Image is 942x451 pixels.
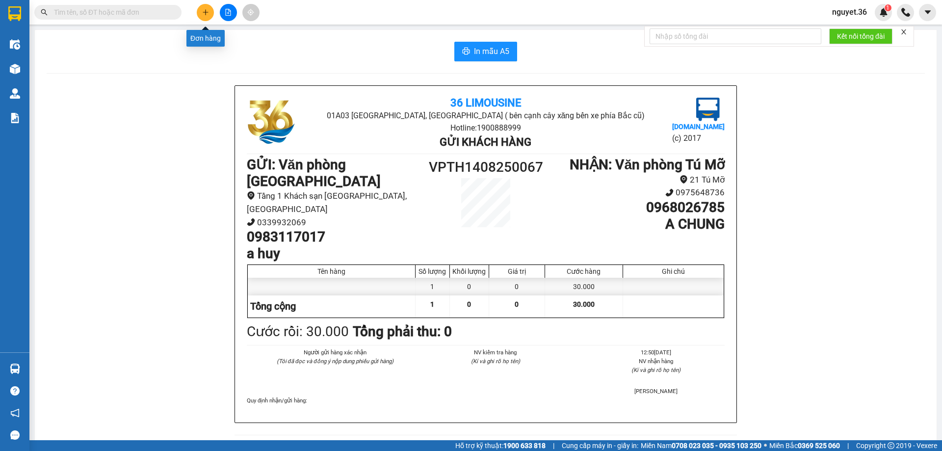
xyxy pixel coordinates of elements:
span: ⚪️ [764,444,767,448]
img: warehouse-icon [10,39,20,50]
span: environment [680,175,688,184]
span: Hỗ trợ kỹ thuật: [455,440,546,451]
li: (c) 2017 [672,132,725,144]
li: Người gửi hàng xác nhận [266,348,403,357]
span: message [10,430,20,440]
div: Giá trị [492,267,542,275]
img: icon-new-feature [879,8,888,17]
b: Gửi khách hàng [440,136,531,148]
img: warehouse-icon [10,64,20,74]
input: Nhập số tổng đài [650,28,821,44]
img: warehouse-icon [10,364,20,374]
strong: 1900 633 818 [503,442,546,450]
span: Miền Nam [641,440,761,451]
span: Tổng cộng [250,300,296,312]
i: (Tôi đã đọc và đồng ý nộp dung phiếu gửi hàng) [277,358,393,365]
li: 0975648736 [546,186,725,199]
img: logo-vxr [8,6,21,21]
span: Kết nối tổng đài [837,31,885,42]
li: [PERSON_NAME] [588,387,725,396]
h1: A CHUNG [546,216,725,233]
span: 1 [430,300,434,308]
sup: 1 [885,4,891,11]
img: logo.jpg [247,98,296,147]
span: | [553,440,554,451]
b: 36 Limousine [450,97,521,109]
strong: 0708 023 035 - 0935 103 250 [672,442,761,450]
li: 21 Tú Mỡ [546,173,725,186]
li: NV nhận hàng [588,357,725,366]
span: environment [247,191,255,200]
button: file-add [220,4,237,21]
img: solution-icon [10,113,20,123]
li: Hotline: 1900888999 [326,122,645,134]
i: (Kí và ghi rõ họ tên) [471,358,520,365]
button: aim [242,4,260,21]
span: question-circle [10,386,20,396]
h1: VPTH1408250067 [426,157,546,178]
div: Số lượng [418,267,447,275]
i: (Kí và ghi rõ họ tên) [631,367,680,373]
span: notification [10,408,20,418]
span: 1 [886,4,890,11]
div: 0 [489,278,545,295]
button: plus [197,4,214,21]
span: Miền Bắc [769,440,840,451]
div: Ghi chú [626,267,721,275]
li: 12:50[DATE] [588,348,725,357]
div: 30.000 [545,278,623,295]
div: Tên hàng [250,267,413,275]
span: printer [462,47,470,56]
div: Quy định nhận/gửi hàng : [247,396,725,405]
li: 0339932069 [247,216,426,229]
div: Khối lượng [452,267,486,275]
span: | [847,440,849,451]
div: Cước hàng [548,267,620,275]
span: plus [202,9,209,16]
span: Cung cấp máy in - giấy in: [562,440,638,451]
span: 30.000 [573,300,595,308]
b: GỬI : Văn phòng [GEOGRAPHIC_DATA] [247,157,381,189]
span: nguyet.36 [824,6,875,18]
span: copyright [888,442,894,449]
button: printerIn mẫu A5 [454,42,517,61]
span: close [900,28,907,35]
h1: 0983117017 [247,229,426,245]
strong: 0369 525 060 [798,442,840,450]
span: caret-down [923,8,932,17]
img: phone-icon [901,8,910,17]
img: logo.jpg [12,12,61,61]
button: Kết nối tổng đài [829,28,892,44]
img: logo.jpg [696,98,720,121]
li: Tầng 1 Khách sạn [GEOGRAPHIC_DATA], [GEOGRAPHIC_DATA] [247,189,426,215]
span: phone [247,218,255,226]
img: warehouse-icon [10,88,20,99]
b: Tổng phải thu: 0 [353,323,452,340]
input: Tìm tên, số ĐT hoặc mã đơn [54,7,170,18]
span: 0 [467,300,471,308]
h1: a huy [247,245,426,262]
span: file-add [225,9,232,16]
li: Hotline: 1900888999 [54,61,223,73]
h1: 0968026785 [546,199,725,216]
div: 0 [450,278,489,295]
div: Cước rồi : 30.000 [247,321,349,343]
span: In mẫu A5 [474,45,509,57]
span: aim [247,9,254,16]
b: 36 Limousine [103,11,174,24]
button: caret-down [919,4,936,21]
span: search [41,9,48,16]
li: 01A03 [GEOGRAPHIC_DATA], [GEOGRAPHIC_DATA] ( bên cạnh cây xăng bến xe phía Bắc cũ) [54,24,223,61]
li: 01A03 [GEOGRAPHIC_DATA], [GEOGRAPHIC_DATA] ( bên cạnh cây xăng bến xe phía Bắc cũ) [326,109,645,122]
span: phone [665,188,674,197]
b: [DOMAIN_NAME] [672,123,725,131]
span: 0 [515,300,519,308]
li: NV kiểm tra hàng [427,348,564,357]
b: NHẬN : Văn phòng Tú Mỡ [570,157,725,173]
div: 1 [416,278,450,295]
